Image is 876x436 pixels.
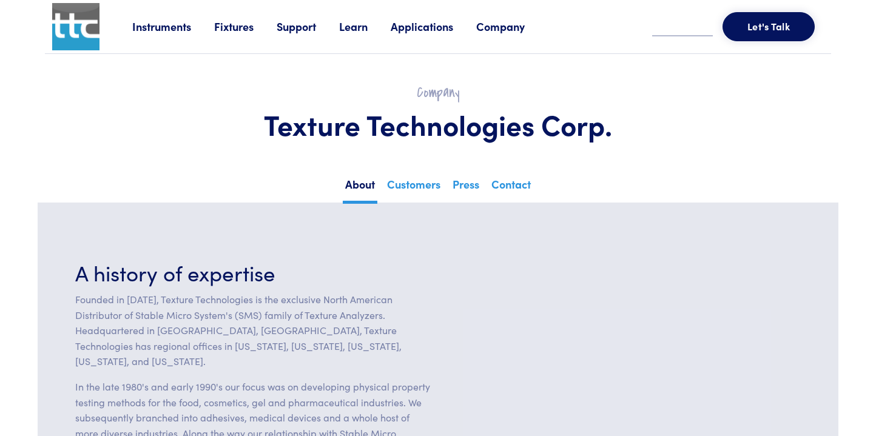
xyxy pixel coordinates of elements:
a: Company [476,19,548,34]
button: Let's Talk [723,12,815,41]
h2: Company [74,83,802,102]
p: Founded in [DATE], Texture Technologies is the exclusive North American Distributor of Stable Mic... [75,292,431,369]
a: Contact [489,174,533,201]
h1: Texture Technologies Corp. [74,107,802,142]
a: Fixtures [214,19,277,34]
a: Press [450,174,482,201]
a: Support [277,19,339,34]
a: Applications [391,19,476,34]
img: ttc_logo_1x1_v1.0.png [52,3,99,50]
a: Instruments [132,19,214,34]
h3: A history of expertise [75,257,431,287]
a: About [343,174,377,204]
a: Learn [339,19,391,34]
a: Customers [385,174,443,201]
